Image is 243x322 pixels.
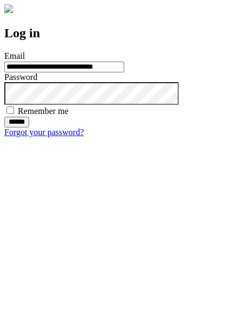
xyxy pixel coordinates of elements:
label: Remember me [18,106,69,116]
a: Forgot your password? [4,128,84,137]
h2: Log in [4,26,239,41]
label: Email [4,51,25,61]
label: Password [4,72,37,82]
img: logo-4e3dc11c47720685a147b03b5a06dd966a58ff35d612b21f08c02c0306f2b779.png [4,4,13,13]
